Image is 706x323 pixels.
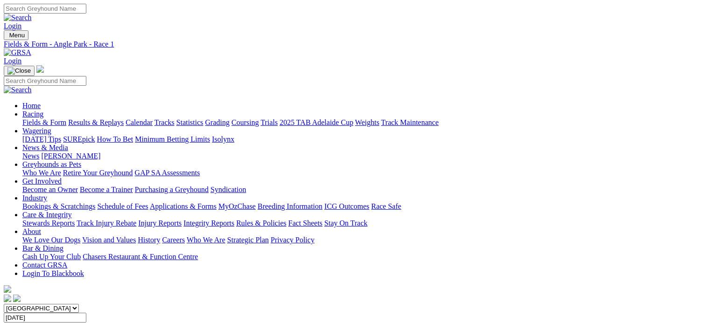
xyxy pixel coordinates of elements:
a: Grading [205,118,230,126]
a: Vision and Values [82,236,136,244]
a: [PERSON_NAME] [41,152,100,160]
a: SUREpick [63,135,95,143]
img: twitter.svg [13,295,21,302]
a: [DATE] Tips [22,135,61,143]
a: ICG Outcomes [324,202,369,210]
a: Become a Trainer [80,186,133,193]
div: About [22,236,702,244]
div: Get Involved [22,186,702,194]
a: Trials [260,118,278,126]
span: Menu [9,32,25,39]
div: Wagering [22,135,702,144]
a: Minimum Betting Limits [135,135,210,143]
a: About [22,227,41,235]
a: Breeding Information [258,202,322,210]
img: Search [4,86,32,94]
img: Search [4,14,32,22]
a: Wagering [22,127,51,135]
img: Close [7,67,31,75]
a: News & Media [22,144,68,151]
a: Integrity Reports [183,219,234,227]
a: History [138,236,160,244]
input: Search [4,76,86,86]
a: GAP SA Assessments [135,169,200,177]
a: Strategic Plan [227,236,269,244]
a: Track Maintenance [381,118,439,126]
a: Isolynx [212,135,234,143]
a: Login To Blackbook [22,269,84,277]
a: Contact GRSA [22,261,67,269]
a: Retire Your Greyhound [63,169,133,177]
img: facebook.svg [4,295,11,302]
a: News [22,152,39,160]
a: Purchasing a Greyhound [135,186,209,193]
a: Who We Are [22,169,61,177]
div: Industry [22,202,702,211]
button: Toggle navigation [4,66,35,76]
img: logo-grsa-white.png [36,65,44,73]
a: 2025 TAB Adelaide Cup [280,118,353,126]
a: Careers [162,236,185,244]
div: Greyhounds as Pets [22,169,702,177]
a: Race Safe [371,202,401,210]
a: Bookings & Scratchings [22,202,95,210]
a: Stewards Reports [22,219,75,227]
a: Cash Up Your Club [22,253,81,261]
a: Weights [355,118,379,126]
input: Select date [4,313,86,323]
a: Tracks [154,118,175,126]
a: Fact Sheets [288,219,322,227]
a: Results & Replays [68,118,124,126]
a: Injury Reports [138,219,182,227]
a: Racing [22,110,43,118]
img: logo-grsa-white.png [4,285,11,293]
a: Track Injury Rebate [77,219,136,227]
a: Stay On Track [324,219,367,227]
button: Toggle navigation [4,30,28,40]
img: GRSA [4,48,31,57]
a: Care & Integrity [22,211,72,219]
a: Chasers Restaurant & Function Centre [83,253,198,261]
a: Greyhounds as Pets [22,160,81,168]
a: Applications & Forms [150,202,217,210]
a: Fields & Form - Angle Park - Race 1 [4,40,702,48]
a: Bar & Dining [22,244,63,252]
div: Racing [22,118,702,127]
a: Schedule of Fees [97,202,148,210]
a: Get Involved [22,177,62,185]
a: Become an Owner [22,186,78,193]
a: MyOzChase [218,202,256,210]
a: Login [4,22,21,30]
a: Industry [22,194,47,202]
a: Coursing [231,118,259,126]
a: How To Bet [97,135,133,143]
a: We Love Our Dogs [22,236,80,244]
a: Fields & Form [22,118,66,126]
a: Calendar [126,118,153,126]
a: Rules & Policies [236,219,287,227]
div: Bar & Dining [22,253,702,261]
input: Search [4,4,86,14]
a: Login [4,57,21,65]
a: Syndication [210,186,246,193]
a: Privacy Policy [271,236,315,244]
a: Who We Are [187,236,225,244]
div: News & Media [22,152,702,160]
a: Statistics [176,118,203,126]
a: Home [22,102,41,110]
div: Care & Integrity [22,219,702,227]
